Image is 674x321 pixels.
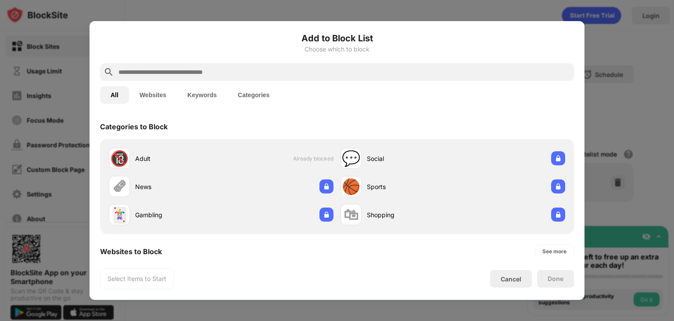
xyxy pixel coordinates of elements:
[501,275,521,283] div: Cancel
[344,206,359,224] div: 🛍
[104,67,114,77] img: search.svg
[100,86,129,104] button: All
[100,32,574,45] h6: Add to Block List
[367,210,453,219] div: Shopping
[112,178,127,196] div: 🗞
[100,46,574,53] div: Choose which to block
[177,86,227,104] button: Keywords
[293,155,333,162] span: Already blocked
[108,274,166,283] div: Select Items to Start
[110,206,129,224] div: 🃏
[100,247,162,256] div: Websites to Block
[110,150,129,168] div: 🔞
[227,86,280,104] button: Categories
[129,86,177,104] button: Websites
[342,150,360,168] div: 💬
[135,154,221,163] div: Adult
[548,275,563,282] div: Done
[342,178,360,196] div: 🏀
[367,154,453,163] div: Social
[100,122,168,131] div: Categories to Block
[367,182,453,191] div: Sports
[135,182,221,191] div: News
[135,210,221,219] div: Gambling
[542,247,566,256] div: See more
